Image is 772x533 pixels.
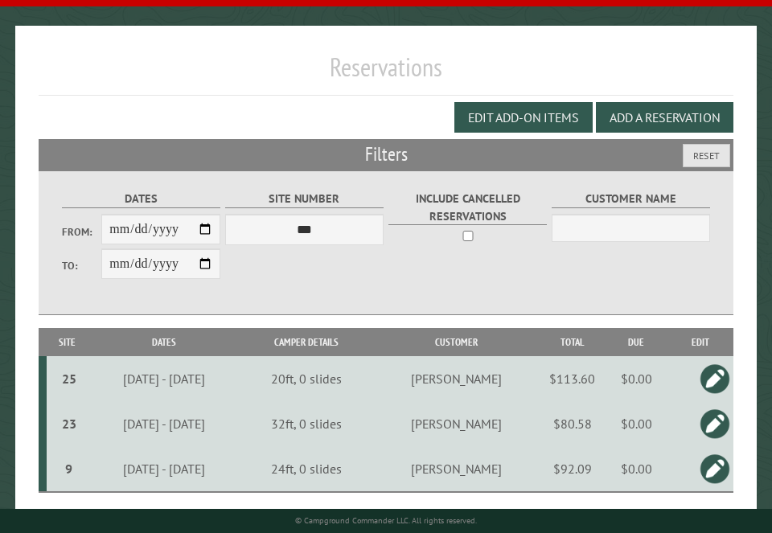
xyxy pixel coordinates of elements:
h2: Filters [39,139,733,170]
div: [DATE] - [DATE] [90,371,237,387]
label: From: [62,224,101,240]
th: Total [540,328,605,356]
label: Dates [62,190,220,208]
td: $0.00 [605,446,668,492]
td: $0.00 [605,356,668,401]
button: Edit Add-on Items [454,102,593,133]
div: [DATE] - [DATE] [90,461,237,477]
th: Due [605,328,668,356]
div: [DATE] - [DATE] [90,416,237,432]
label: To: [62,258,101,273]
th: Camper Details [240,328,372,356]
td: 24ft, 0 slides [240,446,372,492]
td: $113.60 [540,356,605,401]
td: 20ft, 0 slides [240,356,372,401]
th: Customer [372,328,540,356]
label: Include Cancelled Reservations [388,190,547,225]
label: Customer Name [552,190,710,208]
td: $92.09 [540,446,605,492]
th: Edit [668,328,733,356]
th: Dates [88,328,240,356]
button: Reset [683,144,730,167]
div: 23 [53,416,85,432]
div: 25 [53,371,85,387]
label: Site Number [225,190,384,208]
th: Site [47,328,88,356]
div: 9 [53,461,85,477]
td: [PERSON_NAME] [372,401,540,446]
td: $0.00 [605,401,668,446]
h1: Reservations [39,51,733,96]
td: [PERSON_NAME] [372,446,540,492]
button: Add a Reservation [596,102,733,133]
td: [PERSON_NAME] [372,356,540,401]
small: © Campground Commander LLC. All rights reserved. [295,515,477,526]
td: 32ft, 0 slides [240,401,372,446]
td: $80.58 [540,401,605,446]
